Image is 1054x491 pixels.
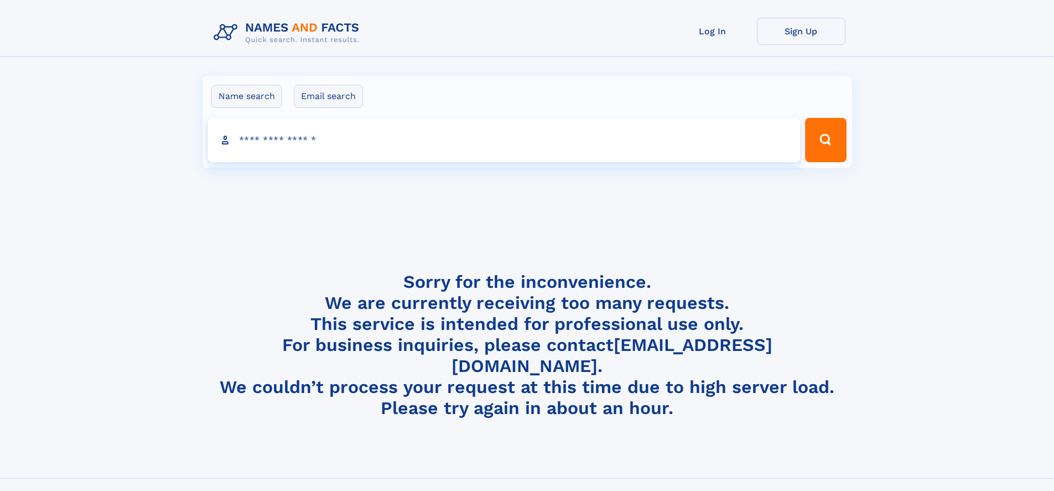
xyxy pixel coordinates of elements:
[211,85,282,108] label: Name search
[208,118,801,162] input: search input
[757,18,845,45] a: Sign Up
[209,18,368,48] img: Logo Names and Facts
[668,18,757,45] a: Log In
[451,334,772,376] a: [EMAIL_ADDRESS][DOMAIN_NAME]
[805,118,846,162] button: Search Button
[294,85,363,108] label: Email search
[209,271,845,419] h4: Sorry for the inconvenience. We are currently receiving too many requests. This service is intend...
